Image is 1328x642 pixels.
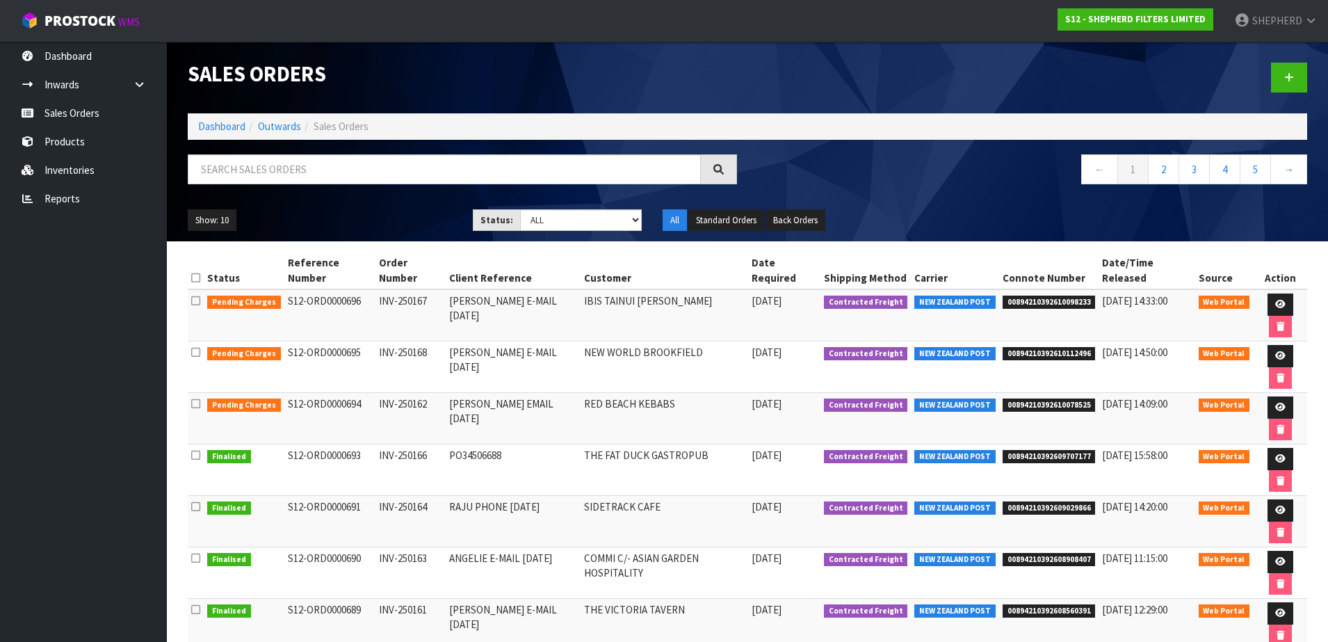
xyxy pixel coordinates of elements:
[204,252,284,289] th: Status
[581,444,748,496] td: THE FAT DUCK GASTROPUB
[207,296,281,310] span: Pending Charges
[207,604,251,618] span: Finalised
[663,209,687,232] button: All
[1199,450,1250,464] span: Web Portal
[188,209,236,232] button: Show: 10
[284,289,376,342] td: S12-ORD0000696
[1102,500,1167,513] span: [DATE] 14:20:00
[284,444,376,496] td: S12-ORD0000693
[1102,552,1167,565] span: [DATE] 11:15:00
[914,604,996,618] span: NEW ZEALAND POST
[999,252,1099,289] th: Connote Number
[688,209,764,232] button: Standard Orders
[1209,154,1240,184] a: 4
[446,393,581,444] td: [PERSON_NAME] EMAIL [DATE]
[44,12,115,30] span: ProStock
[284,252,376,289] th: Reference Number
[752,397,782,410] span: [DATE]
[1081,154,1118,184] a: ←
[748,252,820,289] th: Date Required
[1270,154,1307,184] a: →
[824,501,908,515] span: Contracted Freight
[1102,346,1167,359] span: [DATE] 14:50:00
[375,342,446,393] td: INV-250168
[1253,252,1307,289] th: Action
[752,500,782,513] span: [DATE]
[752,449,782,462] span: [DATE]
[207,347,281,361] span: Pending Charges
[581,342,748,393] td: NEW WORLD BROOKFIELD
[820,252,912,289] th: Shipping Method
[1102,449,1167,462] span: [DATE] 15:58:00
[914,296,996,310] span: NEW ZEALAND POST
[1102,603,1167,616] span: [DATE] 12:29:00
[914,501,996,515] span: NEW ZEALAND POST
[1148,154,1179,184] a: 2
[581,252,748,289] th: Customer
[1003,604,1096,618] span: 00894210392608560391
[1065,13,1206,25] strong: S12 - SHEPHERD FILTERS LIMITED
[284,547,376,599] td: S12-ORD0000690
[480,214,513,226] strong: Status:
[824,296,908,310] span: Contracted Freight
[1099,252,1195,289] th: Date/Time Released
[1195,252,1254,289] th: Source
[188,154,701,184] input: Search sales orders
[581,289,748,342] td: IBIS TAINUI [PERSON_NAME]
[1252,14,1302,27] span: SHEPHERD
[1199,347,1250,361] span: Web Portal
[375,496,446,547] td: INV-250164
[1199,399,1250,412] span: Web Portal
[314,120,369,133] span: Sales Orders
[375,289,446,342] td: INV-250167
[207,553,251,567] span: Finalised
[446,547,581,599] td: ANGELIE E-MAIL [DATE]
[1240,154,1271,184] a: 5
[207,399,281,412] span: Pending Charges
[1117,154,1149,184] a: 1
[752,346,782,359] span: [DATE]
[1003,501,1096,515] span: 00894210392609029866
[284,342,376,393] td: S12-ORD0000695
[1199,296,1250,310] span: Web Portal
[1003,450,1096,464] span: 00894210392609707177
[188,63,737,86] h1: Sales Orders
[752,552,782,565] span: [DATE]
[914,450,996,464] span: NEW ZEALAND POST
[446,444,581,496] td: PO34506688
[914,553,996,567] span: NEW ZEALAND POST
[21,12,38,29] img: cube-alt.png
[914,399,996,412] span: NEW ZEALAND POST
[207,450,251,464] span: Finalised
[375,444,446,496] td: INV-250166
[375,252,446,289] th: Order Number
[1179,154,1210,184] a: 3
[1199,553,1250,567] span: Web Portal
[446,252,581,289] th: Client Reference
[118,15,140,29] small: WMS
[1102,397,1167,410] span: [DATE] 14:09:00
[914,347,996,361] span: NEW ZEALAND POST
[446,496,581,547] td: RAJU PHONE [DATE]
[758,154,1307,188] nav: Page navigation
[284,496,376,547] td: S12-ORD0000691
[1003,296,1096,310] span: 00894210392610098233
[824,399,908,412] span: Contracted Freight
[258,120,301,133] a: Outwards
[1199,501,1250,515] span: Web Portal
[911,252,999,289] th: Carrier
[284,393,376,444] td: S12-ORD0000694
[1199,604,1250,618] span: Web Portal
[1003,399,1096,412] span: 00894210392610078525
[1003,553,1096,567] span: 00894210392608908407
[824,450,908,464] span: Contracted Freight
[824,604,908,618] span: Contracted Freight
[375,547,446,599] td: INV-250163
[766,209,825,232] button: Back Orders
[824,347,908,361] span: Contracted Freight
[581,393,748,444] td: RED BEACH KEBABS
[752,294,782,307] span: [DATE]
[581,496,748,547] td: SIDETRACK CAFE
[446,342,581,393] td: [PERSON_NAME] E-MAIL [DATE]
[198,120,245,133] a: Dashboard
